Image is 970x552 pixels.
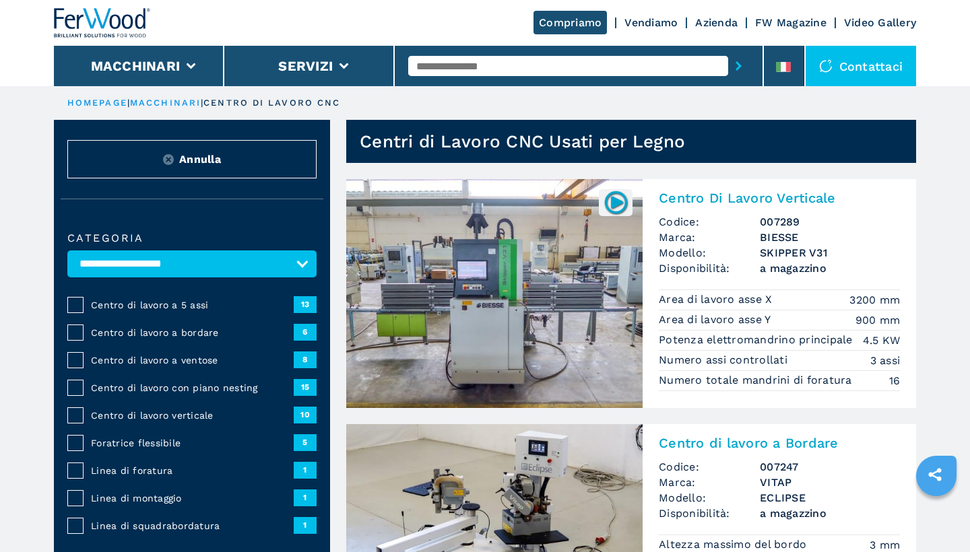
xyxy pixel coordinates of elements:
span: a magazzino [760,261,900,276]
h3: BIESSE [760,230,900,245]
span: Foratrice flessibile [91,436,294,450]
img: Reset [163,154,174,165]
a: HOMEPAGE [67,98,127,108]
span: Modello: [659,245,760,261]
em: 3 assi [870,353,901,368]
p: Area di lavoro asse Y [659,312,775,327]
span: a magazzino [760,506,900,521]
a: FW Magazine [755,16,827,29]
span: Centro di lavoro con piano nesting [91,381,294,394]
p: Numero assi controllati [659,353,791,368]
a: Centro Di Lavoro Verticale BIESSE SKIPPER V31007289Centro Di Lavoro VerticaleCodice:007289Marca:B... [346,179,916,408]
button: submit-button [728,50,749,81]
img: Contattaci [819,59,833,73]
p: centro di lavoro cnc [203,97,340,109]
span: 13 [294,296,317,312]
span: 10 [294,407,317,423]
span: Disponibilità: [659,261,760,276]
a: Compriamo [533,11,607,34]
span: Centro di lavoro verticale [91,409,294,422]
span: Marca: [659,230,760,245]
a: Azienda [695,16,738,29]
span: Annulla [179,151,221,167]
em: 16 [889,373,901,388]
h2: Centro Di Lavoro Verticale [659,190,900,206]
span: Linea di squadrabordatura [91,519,294,532]
h3: SKIPPER V31 [760,245,900,261]
button: Servizi [278,58,333,74]
span: Disponibilità: [659,506,760,521]
h1: Centri di Lavoro CNC Usati per Legno [360,131,685,152]
span: | [201,98,203,108]
span: | [127,98,130,108]
a: Video Gallery [844,16,916,29]
span: 15 [294,379,317,395]
span: Centro di lavoro a 5 assi [91,298,294,312]
h3: 007289 [760,214,900,230]
span: Codice: [659,459,760,475]
button: ResetAnnulla [67,140,317,178]
span: Marca: [659,475,760,490]
img: 007289 [603,189,629,215]
em: 3200 mm [849,292,900,308]
em: 4.5 KW [863,333,901,348]
p: Potenza elettromandrino principale [659,333,856,347]
a: Vendiamo [624,16,678,29]
h2: Centro di lavoro a Bordare [659,435,900,451]
span: 5 [294,434,317,450]
span: 6 [294,324,317,340]
span: Linea di foratura [91,464,294,477]
h3: ECLIPSE [760,490,900,506]
a: sharethis [918,458,952,491]
span: Modello: [659,490,760,506]
span: 1 [294,517,317,533]
span: 1 [294,462,317,478]
h3: VITAP [760,475,900,490]
h3: 007247 [760,459,900,475]
p: Altezza massimo del bordo [659,537,810,552]
label: Categoria [67,233,317,244]
a: macchinari [130,98,201,108]
p: Area di lavoro asse X [659,292,776,307]
p: Numero totale mandrini di foratura [659,373,855,388]
span: Centro di lavoro a bordare [91,326,294,339]
span: Codice: [659,214,760,230]
span: 8 [294,351,317,368]
span: Centro di lavoro a ventose [91,353,294,367]
span: Linea di montaggio [91,491,294,505]
img: Ferwood [54,8,151,38]
span: 1 [294,489,317,506]
img: Centro Di Lavoro Verticale BIESSE SKIPPER V31 [346,179,643,408]
button: Macchinari [91,58,181,74]
em: 900 mm [855,312,901,328]
iframe: Chat [913,491,960,542]
div: Contattaci [806,46,917,86]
